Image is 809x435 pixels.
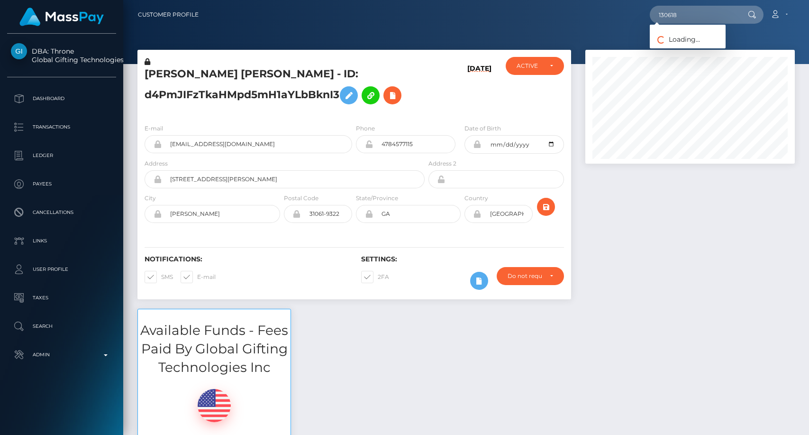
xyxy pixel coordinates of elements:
[508,272,542,280] div: Do not require
[7,286,116,310] a: Taxes
[11,291,112,305] p: Taxes
[11,205,112,220] p: Cancellations
[428,159,456,168] label: Address 2
[11,92,112,106] p: Dashboard
[7,315,116,338] a: Search
[650,6,739,24] input: Search...
[506,57,564,75] button: ACTIVE
[145,271,173,283] label: SMS
[356,124,375,133] label: Phone
[145,124,163,133] label: E-mail
[517,62,542,70] div: ACTIVE
[11,262,112,277] p: User Profile
[138,321,291,377] h3: Available Funds - Fees Paid By Global Gifting Technologies Inc
[356,194,398,203] label: State/Province
[7,201,116,224] a: Cancellations
[497,267,564,285] button: Do not require
[11,148,112,163] p: Ledger
[145,194,156,203] label: City
[11,120,112,134] p: Transactions
[464,194,488,203] label: Country
[145,67,419,109] h5: [PERSON_NAME] [PERSON_NAME] - ID: d4PmJIFzTkaHMpd5mH1aYLbBknI3
[11,319,112,333] p: Search
[467,65,491,112] h6: [DATE]
[7,343,116,367] a: Admin
[7,172,116,196] a: Payees
[7,115,116,139] a: Transactions
[11,177,112,191] p: Payees
[198,389,231,422] img: USD.png
[11,43,27,59] img: Global Gifting Technologies Inc
[7,229,116,253] a: Links
[7,87,116,111] a: Dashboard
[7,144,116,167] a: Ledger
[464,124,501,133] label: Date of Birth
[7,47,116,64] span: DBA: Throne Global Gifting Technologies Inc
[361,271,389,283] label: 2FA
[181,271,216,283] label: E-mail
[138,5,199,25] a: Customer Profile
[11,348,112,362] p: Admin
[11,234,112,248] p: Links
[7,258,116,281] a: User Profile
[650,35,700,44] span: Loading...
[284,194,318,203] label: Postal Code
[145,159,168,168] label: Address
[19,8,104,26] img: MassPay Logo
[145,255,347,263] h6: Notifications:
[361,255,564,263] h6: Settings:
